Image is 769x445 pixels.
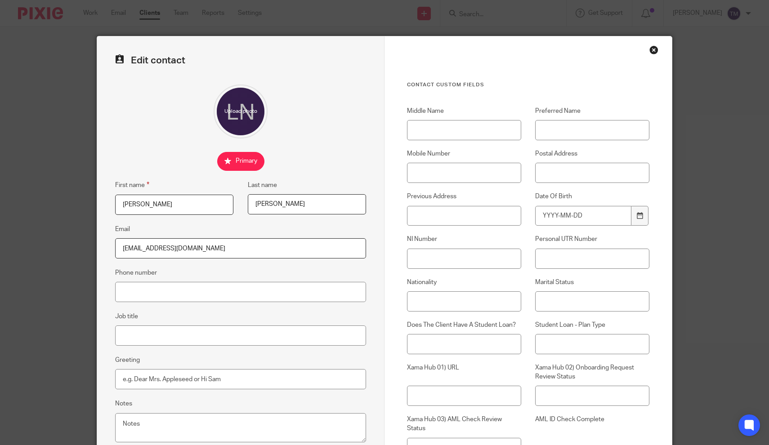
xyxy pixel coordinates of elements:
h3: Contact Custom fields [407,81,649,89]
label: AML ID Check Complete [535,415,649,438]
label: Xama Hub 01) URL [407,363,521,382]
label: Date Of Birth [535,192,649,201]
label: Mobile Number [407,149,521,158]
label: Xama Hub 03) AML Check Review Status [407,415,521,433]
label: NI Number [407,235,521,244]
label: Xama Hub 02) Onboarding Request Review Status [535,363,649,382]
input: YYYY-MM-DD [535,206,631,226]
label: Job title [115,312,138,321]
label: Last name [248,181,277,190]
label: Postal Address [535,149,649,158]
div: Close this dialog window [649,45,658,54]
label: Previous Address [407,192,521,201]
label: Personal UTR Number [535,235,649,244]
label: Does The Client Have A Student Loan? [407,320,521,329]
label: Greeting [115,356,140,365]
label: Phone number [115,268,157,277]
label: Email [115,225,130,234]
input: e.g. Dear Mrs. Appleseed or Hi Sam [115,369,366,389]
label: Student Loan - Plan Type [535,320,649,329]
label: First name [115,180,149,190]
label: Preferred Name [535,107,649,116]
label: Marital Status [535,278,649,287]
label: Nationality [407,278,521,287]
h2: Edit contact [115,54,366,67]
label: Middle Name [407,107,521,116]
label: Notes [115,399,132,408]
